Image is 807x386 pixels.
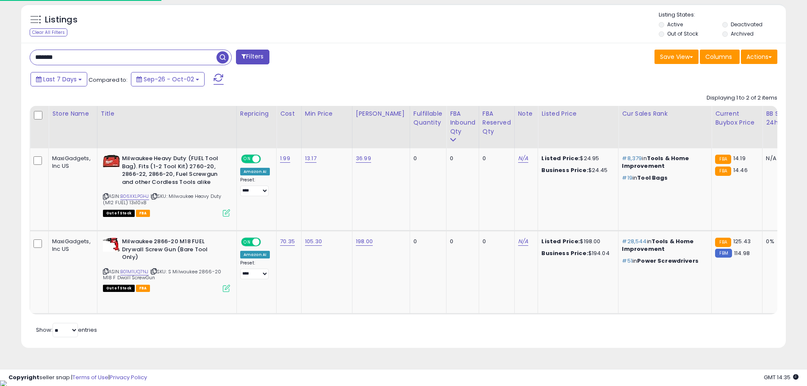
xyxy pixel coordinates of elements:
div: seller snap | | [8,374,147,382]
span: #19 [622,174,632,182]
a: 105.30 [305,237,322,246]
div: Clear All Filters [30,28,67,36]
div: Amazon AI [240,251,270,258]
span: Tools & Home Improvement [622,237,693,253]
div: MaxiGadgets, Inc US [52,155,91,170]
span: 14.19 [733,154,746,162]
div: 0% [766,238,794,245]
div: Min Price [305,109,349,118]
div: MaxiGadgets, Inc US [52,238,91,253]
button: Save View [654,50,699,64]
div: Amazon AI [240,168,270,175]
div: 0 [450,238,472,245]
strong: Copyright [8,373,39,381]
a: B06XKLPGHJ [120,193,149,200]
span: ON [242,156,252,163]
div: Preset: [240,177,270,196]
span: #51 [622,257,632,265]
span: Show: entries [36,326,97,334]
span: Columns [705,53,732,61]
p: in [622,257,705,265]
a: 1.99 [280,154,290,163]
a: 13.17 [305,154,316,163]
label: Active [667,21,683,28]
div: 0 [413,238,440,245]
b: Business Price: [541,249,588,257]
div: [PERSON_NAME] [356,109,406,118]
div: Displaying 1 to 2 of 2 items [707,94,777,102]
div: Preset: [240,260,270,279]
img: 41BAt0I8UCL._SL40_.jpg [103,155,120,167]
span: All listings that are currently out of stock and unavailable for purchase on Amazon [103,210,135,217]
div: Store Name [52,109,94,118]
span: 125.43 [733,237,751,245]
span: Last 7 Days [43,75,77,83]
span: #28,544 [622,237,646,245]
p: Listing States: [659,11,786,19]
div: N/A [766,155,794,162]
a: 70.35 [280,237,295,246]
div: FBA Reserved Qty [483,109,511,136]
span: FBA [136,285,150,292]
button: Actions [741,50,777,64]
a: B01M1UQ7NJ [120,268,149,275]
span: FBA [136,210,150,217]
span: Compared to: [89,76,128,84]
label: Deactivated [731,21,763,28]
div: Current Buybox Price [715,109,759,127]
p: in [622,155,705,170]
button: Columns [700,50,740,64]
div: Title [101,109,233,118]
div: Note [518,109,535,118]
span: OFF [260,156,273,163]
div: Cur Sales Rank [622,109,708,118]
a: Terms of Use [72,373,108,381]
span: ON [242,239,252,246]
b: Listed Price: [541,237,580,245]
div: FBA inbound Qty [450,109,475,136]
span: Tools & Home Improvement [622,154,689,170]
label: Out of Stock [667,30,698,37]
span: Tool Bags [637,174,668,182]
div: Fulfillable Quantity [413,109,443,127]
div: Repricing [240,109,273,118]
span: | SKU: S Milwaukee 2866-20 M18 F Dwall ScrewGun [103,268,221,281]
div: 0 [483,238,508,245]
div: $24.45 [541,167,612,174]
span: All listings that are currently out of stock and unavailable for purchase on Amazon [103,285,135,292]
div: 0 [450,155,472,162]
div: $24.95 [541,155,612,162]
div: $194.04 [541,250,612,257]
div: ASIN: [103,155,230,216]
img: 41NjxIjtbiL._SL40_.jpg [103,238,120,252]
span: 2025-10-10 14:35 GMT [764,373,799,381]
label: Archived [731,30,754,37]
small: FBA [715,155,731,164]
a: N/A [518,237,528,246]
span: Sep-26 - Oct-02 [144,75,194,83]
a: 36.99 [356,154,371,163]
small: FBA [715,238,731,247]
a: N/A [518,154,528,163]
div: 0 [483,155,508,162]
div: $198.00 [541,238,612,245]
button: Sep-26 - Oct-02 [131,72,205,86]
small: FBA [715,167,731,176]
span: Power Screwdrivers [637,257,699,265]
span: | SKU: Milwaukee Heavy Duty (M12 FUEL) 13x10x8 [103,193,222,205]
div: BB Share 24h. [766,109,797,127]
h5: Listings [45,14,78,26]
b: Business Price: [541,166,588,174]
a: Privacy Policy [110,373,147,381]
p: in [622,238,705,253]
div: ASIN: [103,238,230,291]
a: 198.00 [356,237,373,246]
small: FBM [715,249,732,258]
span: 14.46 [733,166,748,174]
span: OFF [260,239,273,246]
b: Milwaukee 2866-20 M18 FUEL Drywall Screw Gun (Bare Tool Only) [122,238,225,264]
div: Listed Price [541,109,615,118]
button: Last 7 Days [31,72,87,86]
p: in [622,174,705,182]
span: #8,379 [622,154,642,162]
